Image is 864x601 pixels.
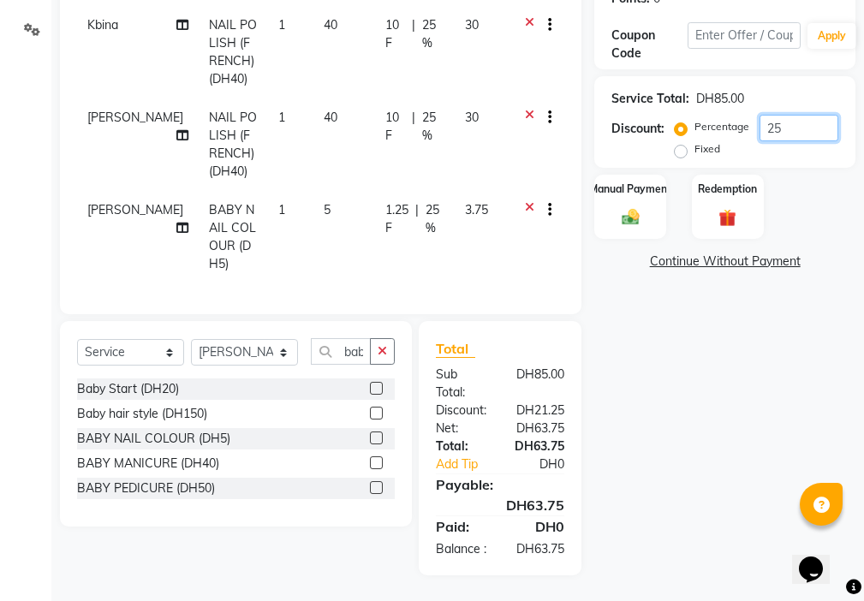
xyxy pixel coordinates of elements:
[696,90,744,108] div: DH85.00
[500,402,577,420] div: DH21.25
[465,17,479,33] span: 30
[324,17,337,33] span: 40
[500,420,577,437] div: DH63.75
[209,17,257,86] span: NAIL POLISH (FRENCH) (DH40)
[611,90,689,108] div: Service Total:
[385,201,408,237] span: 1.25 F
[77,455,219,473] div: BABY MANICURE (DH40)
[87,202,183,217] span: [PERSON_NAME]
[792,533,847,584] iframe: chat widget
[209,202,256,271] span: BABY NAIL COLOUR (DH5)
[688,22,801,49] input: Enter Offer / Coupon Code
[324,202,331,217] span: 5
[412,109,415,145] span: |
[500,516,577,537] div: DH0
[807,23,856,49] button: Apply
[324,110,337,125] span: 40
[465,110,479,125] span: 30
[422,16,444,52] span: 25 %
[278,110,285,125] span: 1
[465,202,488,217] span: 3.75
[423,366,500,402] div: Sub Total:
[423,474,577,495] div: Payable:
[412,16,415,52] span: |
[278,17,285,33] span: 1
[423,516,500,537] div: Paid:
[415,201,419,237] span: |
[423,402,500,420] div: Discount:
[500,540,577,558] div: DH63.75
[698,181,757,197] label: Redemption
[209,110,257,179] span: NAIL POLISH (FRENCH) (DH40)
[513,455,577,473] div: DH0
[87,110,183,125] span: [PERSON_NAME]
[500,366,577,402] div: DH85.00
[426,201,444,237] span: 25 %
[77,430,230,448] div: BABY NAIL COLOUR (DH5)
[385,109,405,145] span: 10 F
[87,17,118,33] span: Kbina
[311,338,371,365] input: Search or Scan
[423,540,500,558] div: Balance :
[77,380,179,398] div: Baby Start (DH20)
[598,253,852,271] a: Continue Without Payment
[611,27,687,62] div: Coupon Code
[694,119,749,134] label: Percentage
[422,109,444,145] span: 25 %
[500,437,577,455] div: DH63.75
[423,495,577,515] div: DH63.75
[617,207,645,227] img: _cash.svg
[278,202,285,217] span: 1
[436,340,475,358] span: Total
[423,455,513,473] a: Add Tip
[423,437,500,455] div: Total:
[611,120,664,138] div: Discount:
[385,16,405,52] span: 10 F
[694,141,720,157] label: Fixed
[77,479,215,497] div: BABY PEDICURE (DH50)
[589,181,671,197] label: Manual Payment
[77,405,207,423] div: Baby hair style (DH150)
[713,207,742,229] img: _gift.svg
[423,420,500,437] div: Net:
